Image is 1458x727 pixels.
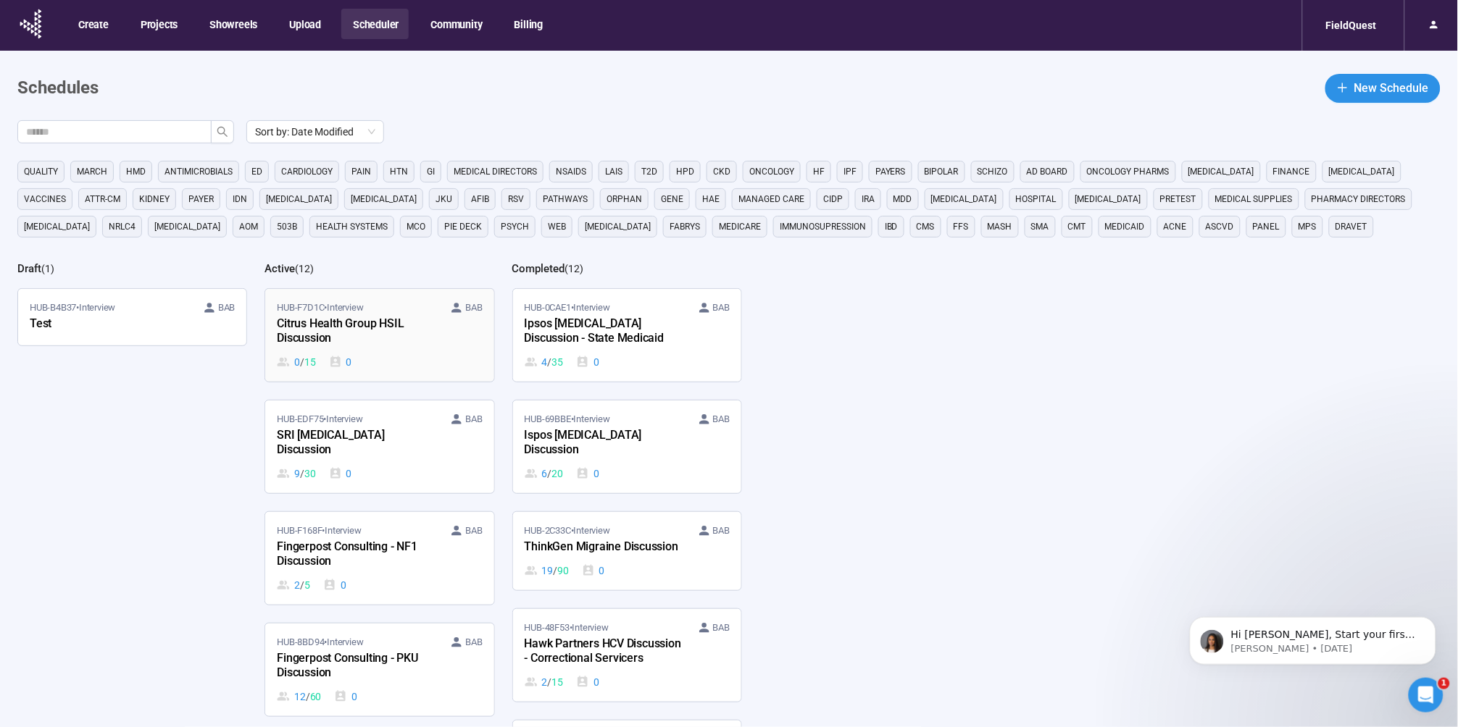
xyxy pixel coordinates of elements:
span: medicare [719,219,761,234]
span: / [300,466,304,482]
span: BAB [218,301,235,315]
h2: Completed [512,262,565,275]
h2: Draft [17,262,41,275]
span: ( 12 ) [295,263,314,274]
span: psych [501,219,529,234]
button: Showreels [198,9,267,39]
span: BAB [465,635,482,650]
button: plusNew Schedule [1325,74,1441,103]
div: Fingerpost Consulting - PKU Discussion [277,650,436,683]
a: HUB-8BD94•Interview BABFingerpost Consulting - PKU Discussion12 / 600 [265,623,493,716]
span: [MEDICAL_DATA] [1188,164,1254,179]
span: SMA [1031,219,1049,234]
span: HUB-8BD94 • Interview [277,635,363,650]
span: JKU [436,192,452,206]
span: MCO [407,219,425,234]
span: IDN [233,192,247,206]
span: / [300,577,304,593]
span: vaccines [24,192,66,206]
div: FieldQuest [1317,12,1386,39]
div: Ipsos [MEDICAL_DATA] Discussion - State Medicaid [525,315,684,348]
span: search [217,126,228,138]
button: Create [67,9,119,39]
span: [MEDICAL_DATA] [24,219,90,234]
div: 4 [525,354,563,370]
span: ASCVD [1206,219,1234,234]
h1: Schedules [17,75,99,102]
span: pharmacy directors [1312,192,1406,206]
span: HUB-2C33C • Interview [525,524,610,538]
div: 2 [525,674,563,690]
span: LAIs [605,164,622,179]
span: NRLC4 [109,219,136,234]
span: HUB-EDF75 • Interview [277,412,362,426]
span: Schizo [978,164,1008,179]
span: GI [427,164,435,179]
div: Test [30,315,189,334]
a: HUB-2C33C•Interview BABThinkGen Migraine Discussion19 / 900 [513,512,741,590]
span: [MEDICAL_DATA] [1075,192,1141,206]
div: 0 [576,354,599,370]
span: Ad Board [1027,164,1068,179]
a: HUB-69BBE•Interview BABIspos [MEDICAL_DATA] Discussion6 / 200 [513,400,741,493]
span: BAB [465,524,482,538]
span: MPS [1299,219,1317,234]
div: 12 [277,689,321,705]
button: Projects [129,9,188,39]
button: search [211,120,234,143]
div: 0 [277,354,315,370]
span: FFS [954,219,969,234]
span: GENE [661,192,683,206]
span: 15 [304,354,316,370]
span: medicaid [1105,219,1145,234]
span: IRA [862,192,875,206]
div: 0 [323,577,346,593]
h2: Active [264,262,295,275]
span: HF [813,164,825,179]
span: NSAIDS [556,164,586,179]
span: BAB [713,524,730,538]
span: Oncology [749,164,794,179]
span: [MEDICAL_DATA] [931,192,997,206]
span: BAB [465,412,482,426]
span: plus [1337,82,1349,93]
span: HUB-48F53 • Interview [525,621,609,635]
a: HUB-F168F•Interview BABFingerpost Consulting - NF1 Discussion2 / 50 [265,512,493,605]
span: Bipolar [925,164,959,179]
span: ( 12 ) [565,263,584,274]
span: PAIN [351,164,371,179]
div: 19 [525,563,569,579]
button: Billing [503,9,554,39]
a: HUB-EDF75•Interview BABSRI [MEDICAL_DATA] Discussion9 / 300 [265,400,493,493]
span: / [553,563,557,579]
div: 0 [576,466,599,482]
span: BAB [713,412,730,426]
div: 0 [582,563,605,579]
span: BAB [713,621,730,635]
div: Citrus Health Group HSIL Discussion [277,315,436,348]
span: Payers [875,164,906,179]
div: 2 [277,577,309,593]
button: Scheduler [341,9,409,39]
span: 60 [310,689,322,705]
span: dravet [1336,219,1367,234]
span: HUB-F7D1C • Interview [277,301,363,315]
span: Pathways [543,192,588,206]
span: 90 [557,563,569,579]
span: 15 [551,674,563,690]
span: kidney [139,192,170,206]
span: 30 [304,466,316,482]
span: [MEDICAL_DATA] [585,219,651,234]
span: 503B [277,219,297,234]
span: / [306,689,310,705]
div: Hawk Partners HCV Discussion - Correctional Servicers [525,635,684,668]
span: 1 [1438,678,1450,689]
span: HUB-B4B37 • Interview [30,301,115,315]
span: CIDP [823,192,843,206]
span: ( 1 ) [41,263,54,274]
span: 35 [551,354,563,370]
span: CKD [713,164,730,179]
span: Cardiology [281,164,333,179]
